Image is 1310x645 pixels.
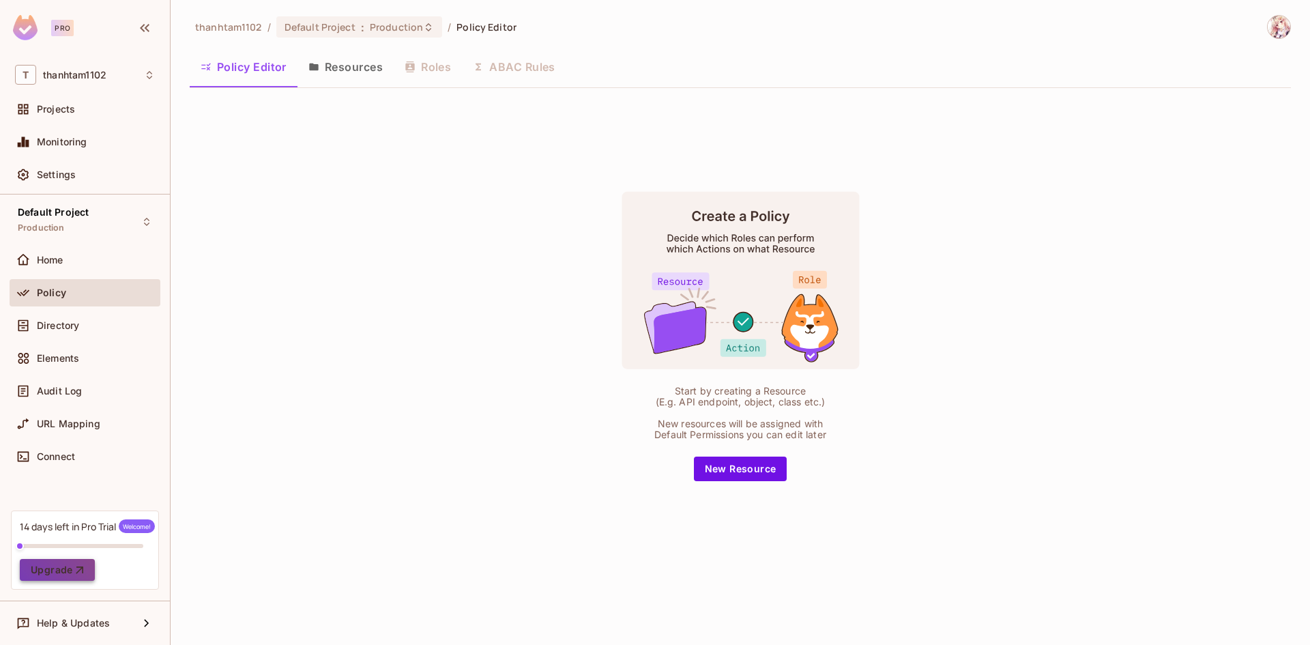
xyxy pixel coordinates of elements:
[37,104,75,115] span: Projects
[18,207,89,218] span: Default Project
[37,320,79,331] span: Directory
[37,287,66,298] span: Policy
[456,20,516,33] span: Policy Editor
[43,70,106,81] span: Workspace: thanhtam1102
[267,20,271,33] li: /
[119,519,155,533] span: Welcome!
[37,618,110,629] span: Help & Updates
[648,386,832,407] div: Start by creating a Resource (E.g. API endpoint, object, class etc.)
[648,418,832,440] div: New resources will be assigned with Default Permissions you can edit later
[360,22,365,33] span: :
[195,20,262,33] span: the active workspace
[37,137,87,147] span: Monitoring
[694,457,787,481] button: New Resource
[285,20,355,33] span: Default Project
[448,20,451,33] li: /
[37,418,100,429] span: URL Mapping
[51,20,74,36] div: Pro
[297,50,394,84] button: Resources
[37,255,63,266] span: Home
[190,50,297,84] button: Policy Editor
[37,386,82,397] span: Audit Log
[37,169,76,180] span: Settings
[1268,16,1290,38] img: Thanh Tâm Nguyễn
[20,519,155,533] div: 14 days left in Pro Trial
[18,223,65,233] span: Production
[370,20,423,33] span: Production
[20,559,95,581] button: Upgrade
[37,451,75,462] span: Connect
[15,65,36,85] span: T
[37,353,79,364] span: Elements
[13,15,38,40] img: SReyMgAAAABJRU5ErkJggg==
